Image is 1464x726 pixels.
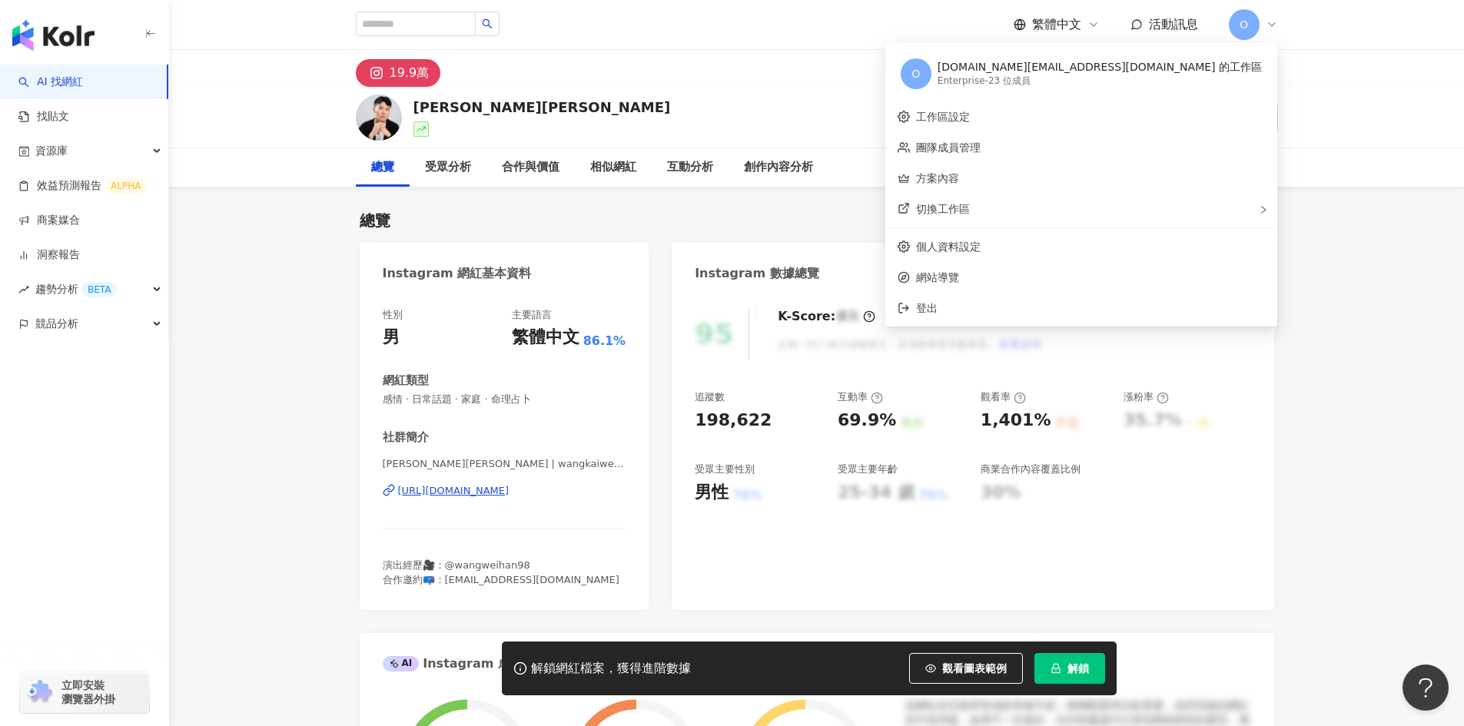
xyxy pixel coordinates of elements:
span: right [1259,205,1268,214]
div: 受眾主要年齡 [838,462,898,476]
div: 網紅類型 [383,373,429,389]
img: KOL Avatar [356,94,402,141]
div: Instagram 數據總覽 [695,265,819,282]
a: searchAI 找網紅 [18,75,83,90]
a: chrome extension立即安裝 瀏覽器外掛 [20,671,149,713]
div: 社群簡介 [383,429,429,446]
span: 觀看圖表範例 [942,662,1007,675]
div: 19.9萬 [390,62,430,84]
span: 資源庫 [35,134,68,168]
div: 69.9% [838,409,896,433]
div: 互動率 [838,390,883,404]
div: 總覽 [371,158,394,177]
img: chrome extension [25,680,55,704]
div: [URL][DOMAIN_NAME] [398,484,510,498]
div: 商業合作內容覆蓋比例 [981,462,1081,476]
div: 合作與價值 [502,158,559,177]
div: 觀看率 [981,390,1026,404]
div: 男性 [695,481,729,505]
a: 找貼文 [18,109,69,124]
a: 個人資料設定 [916,240,981,253]
div: [DOMAIN_NAME][EMAIL_ADDRESS][DOMAIN_NAME] 的工作區 [938,60,1262,75]
span: 活動訊息 [1149,17,1198,31]
button: 19.9萬 [356,59,441,87]
span: 感情 · 日常話題 · 家庭 · 命理占卜 [383,393,626,406]
div: 總覽 [360,210,390,231]
div: 漲粉率 [1124,390,1169,404]
div: 互動分析 [667,158,713,177]
button: 解鎖 [1034,653,1105,684]
div: BETA [81,282,117,297]
span: 登出 [916,302,938,314]
div: K-Score : [778,308,875,325]
img: logo [12,20,95,51]
a: 效益預測報告ALPHA [18,178,147,194]
div: 相似網紅 [590,158,636,177]
a: 工作區設定 [916,111,970,123]
div: Enterprise - 23 位成員 [938,75,1262,88]
a: 洞察報告 [18,247,80,263]
a: 方案內容 [916,172,959,184]
div: 繁體中文 [512,326,579,350]
div: [PERSON_NAME][PERSON_NAME] [413,98,671,117]
a: [URL][DOMAIN_NAME] [383,484,626,498]
div: 受眾分析 [425,158,471,177]
span: [PERSON_NAME][PERSON_NAME] | wangkaiwen820 [383,457,626,471]
div: 受眾主要性別 [695,462,755,476]
a: 團隊成員管理 [916,141,981,154]
div: 198,622 [695,409,772,433]
span: 網站導覽 [916,269,1265,286]
span: 競品分析 [35,307,78,341]
span: 立即安裝 瀏覽器外掛 [61,678,115,706]
div: 追蹤數 [695,390,725,404]
div: 主要語言 [512,308,552,322]
div: Instagram 網紅基本資料 [383,265,532,282]
span: 繁體中文 [1032,16,1081,33]
div: 性別 [383,308,403,322]
button: 觀看圖表範例 [909,653,1023,684]
span: 解鎖 [1067,662,1089,675]
a: 商案媒合 [18,213,80,228]
span: rise [18,284,29,295]
span: 切換工作區 [916,203,970,215]
div: 1,401% [981,409,1051,433]
span: lock [1051,663,1061,674]
div: 男 [383,326,400,350]
span: O [911,65,920,82]
span: 趨勢分析 [35,272,117,307]
span: search [482,18,493,29]
span: 86.1% [583,333,626,350]
span: 演出經歷🎥：@wangweihan98 合作邀約📪：[EMAIL_ADDRESS][DOMAIN_NAME] [383,559,619,585]
div: 解鎖網紅檔案，獲得進階數據 [531,661,691,677]
div: 創作內容分析 [744,158,813,177]
span: O [1240,16,1248,33]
